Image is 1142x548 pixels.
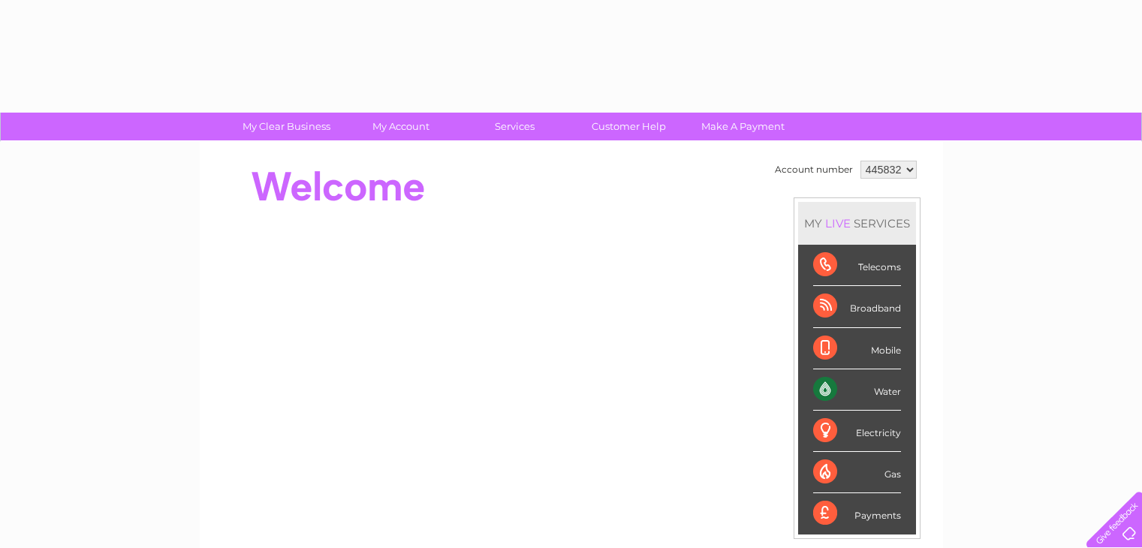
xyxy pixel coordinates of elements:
[339,113,463,140] a: My Account
[813,452,901,493] div: Gas
[813,245,901,286] div: Telecoms
[813,493,901,534] div: Payments
[224,113,348,140] a: My Clear Business
[567,113,691,140] a: Customer Help
[813,286,901,327] div: Broadband
[813,369,901,411] div: Water
[813,328,901,369] div: Mobile
[681,113,805,140] a: Make A Payment
[453,113,577,140] a: Services
[822,216,854,230] div: LIVE
[813,411,901,452] div: Electricity
[798,202,916,245] div: MY SERVICES
[771,157,857,182] td: Account number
